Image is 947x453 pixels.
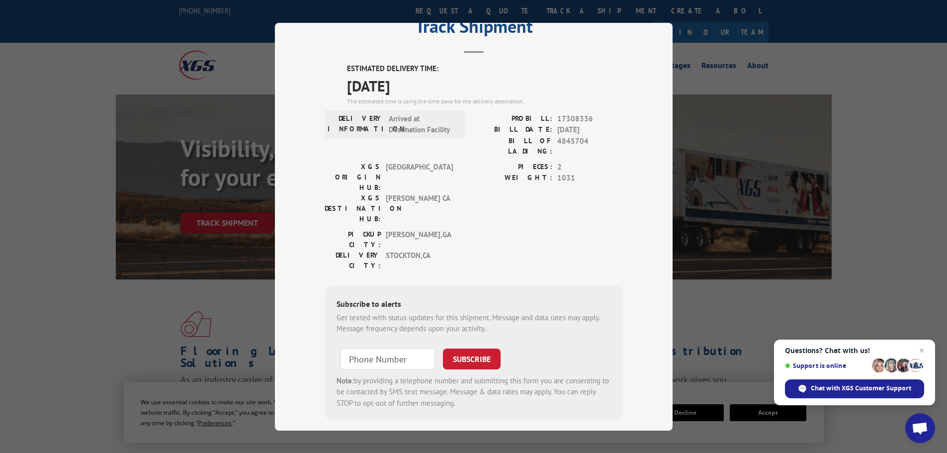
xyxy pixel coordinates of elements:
h2: Track Shipment [325,19,623,38]
button: SUBSCRIBE [443,348,501,369]
div: Subscribe to alerts [337,297,611,312]
span: 2 [557,161,623,173]
label: PIECES: [474,161,552,173]
div: by providing a telephone number and submitting this form you are consenting to be contacted by SM... [337,375,611,409]
span: Support is online [785,362,868,369]
span: Questions? Chat with us! [785,347,924,355]
label: XGS ORIGIN HUB: [325,161,381,192]
label: WEIGHT: [474,173,552,184]
span: 17308336 [557,113,623,124]
span: [DATE] [557,124,623,136]
input: Phone Number [341,348,435,369]
label: XGS DESTINATION HUB: [325,192,381,224]
span: Chat with XGS Customer Support [811,384,911,393]
a: Open chat [905,413,935,443]
span: [PERSON_NAME] CA [386,192,453,224]
span: 1031 [557,173,623,184]
label: PROBILL: [474,113,552,124]
label: ESTIMATED DELIVERY TIME: [347,63,623,75]
div: Get texted with status updates for this shipment. Message and data rates may apply. Message frequ... [337,312,611,334]
label: PICKUP CITY: [325,229,381,250]
span: [GEOGRAPHIC_DATA] [386,161,453,192]
span: Chat with XGS Customer Support [785,379,924,398]
span: 4845704 [557,135,623,156]
label: BILL OF LADING: [474,135,552,156]
span: [DATE] [347,74,623,96]
span: [PERSON_NAME] , GA [386,229,453,250]
label: DELIVERY INFORMATION: [328,113,384,135]
label: BILL DATE: [474,124,552,136]
label: DELIVERY CITY: [325,250,381,271]
span: Arrived at Destination Facility [389,113,456,135]
strong: Note: [337,375,354,385]
div: The estimated time is using the time zone for the delivery destination. [347,96,623,105]
span: STOCKTON , CA [386,250,453,271]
